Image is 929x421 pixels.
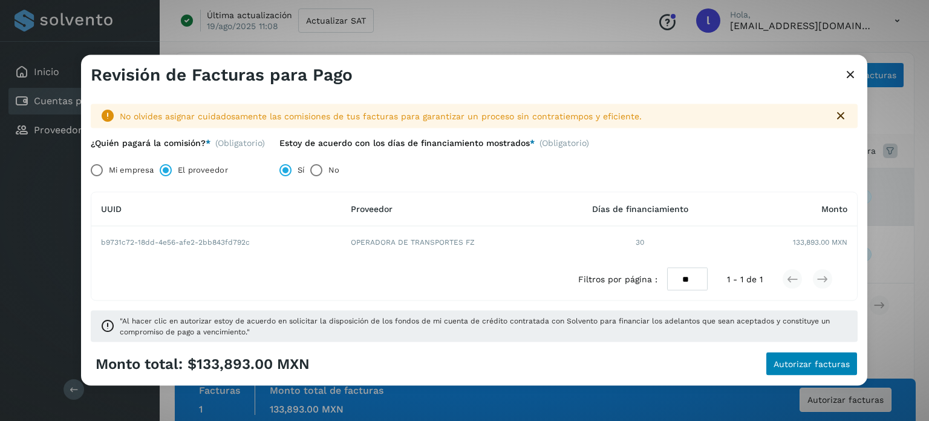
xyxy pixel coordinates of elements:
[328,157,339,182] label: No
[298,157,304,182] label: Sí
[91,138,210,148] label: ¿Quién pagará la comisión?
[592,204,688,214] span: Días de financiamiento
[91,64,353,85] h3: Revisión de Facturas para Pago
[578,273,657,285] span: Filtros por página :
[91,226,341,257] td: b9731c72-18dd-4e56-afe2-2bb843fd792c
[187,356,310,373] span: $133,893.00 MXN
[101,204,122,214] span: UUID
[351,204,393,214] span: Proveedor
[215,138,265,148] span: (Obligatorio)
[554,226,726,257] td: 30
[109,157,154,182] label: Mi empresa
[120,316,848,337] span: "Al hacer clic en autorizar estoy de acuerdo en solicitar la disposición de los fondos de mi cuen...
[727,273,763,285] span: 1 - 1 de 1
[766,352,858,376] button: Autorizar facturas
[793,236,847,247] span: 133,893.00 MXN
[821,204,847,214] span: Monto
[178,157,227,182] label: El proveedor
[539,138,589,153] span: (Obligatorio)
[774,360,850,368] span: Autorizar facturas
[96,356,183,373] span: Monto total:
[341,226,554,257] td: OPERADORA DE TRANSPORTES FZ
[279,138,535,148] label: Estoy de acuerdo con los días de financiamiento mostrados
[120,110,824,122] div: No olvides asignar cuidadosamente las comisiones de tus facturas para garantizar un proceso sin c...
